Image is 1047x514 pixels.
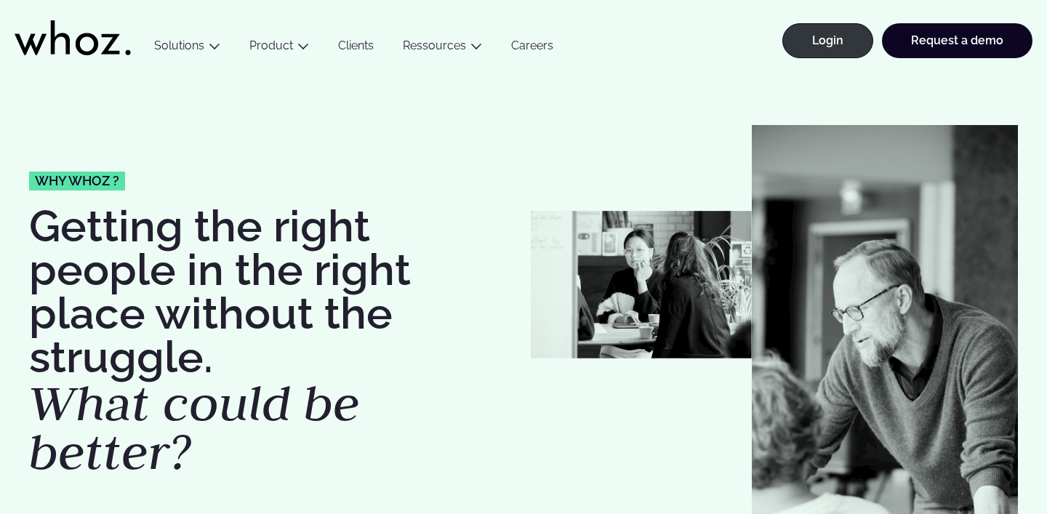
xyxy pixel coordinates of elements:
[388,39,497,58] button: Ressources
[403,39,466,52] a: Ressources
[140,39,235,58] button: Solutions
[235,39,324,58] button: Product
[29,204,516,477] h1: Getting the right people in the right place without the struggle.
[29,371,360,484] em: What could be better?
[324,39,388,58] a: Clients
[782,23,873,58] a: Login
[882,23,1032,58] a: Request a demo
[35,174,119,188] span: Why whoz ?
[531,211,752,358] img: Whozzies-working
[497,39,568,58] a: Careers
[249,39,293,52] a: Product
